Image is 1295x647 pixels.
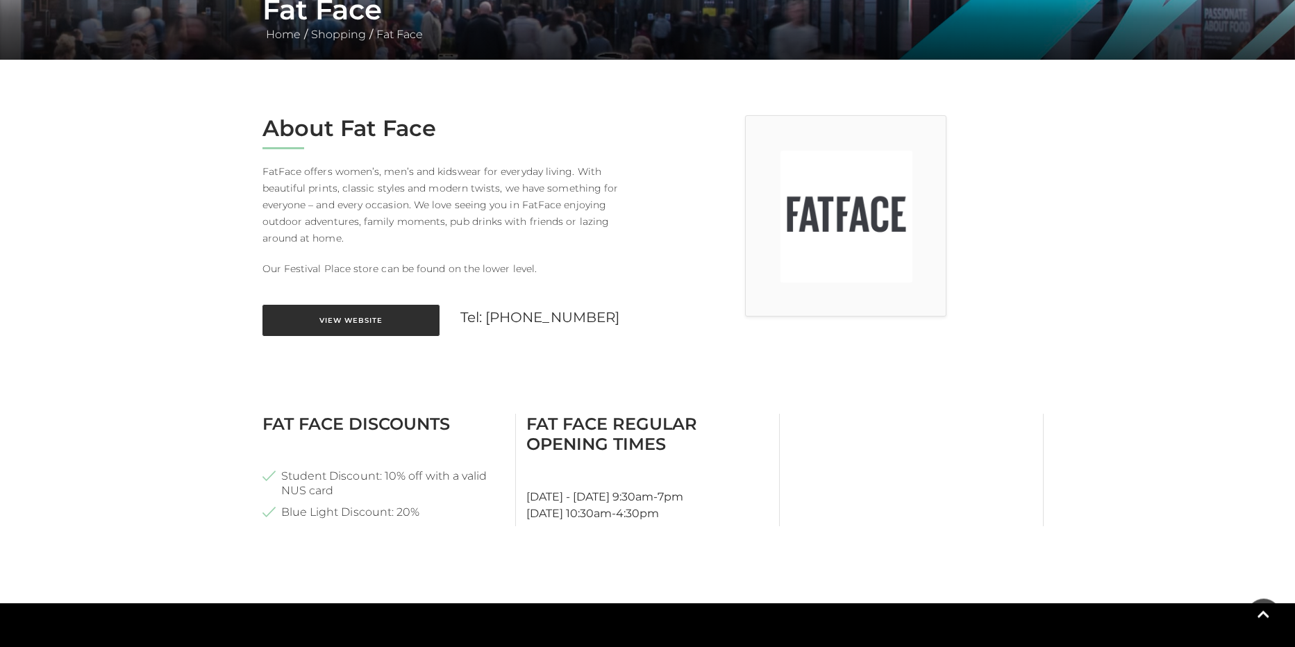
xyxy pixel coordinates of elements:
[516,414,780,526] div: [DATE] - [DATE] 9:30am-7pm [DATE] 10:30am-4:30pm
[262,28,304,41] a: Home
[526,414,769,454] h3: Fat Face Regular Opening Times
[262,414,505,434] h3: Fat Face Discounts
[262,163,637,246] p: FatFace offers women’s, men’s and kidswear for everyday living. With beautiful prints, classic st...
[262,505,505,519] li: Blue Light Discount: 20%
[262,305,440,336] a: View Website
[460,309,620,326] a: Tel: [PHONE_NUMBER]
[262,115,637,142] h2: About Fat Face
[262,260,637,277] p: Our Festival Place store can be found on the lower level.
[373,28,426,41] a: Fat Face
[308,28,369,41] a: Shopping
[262,469,505,498] li: Student Discount: 10% off with a valid NUS card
